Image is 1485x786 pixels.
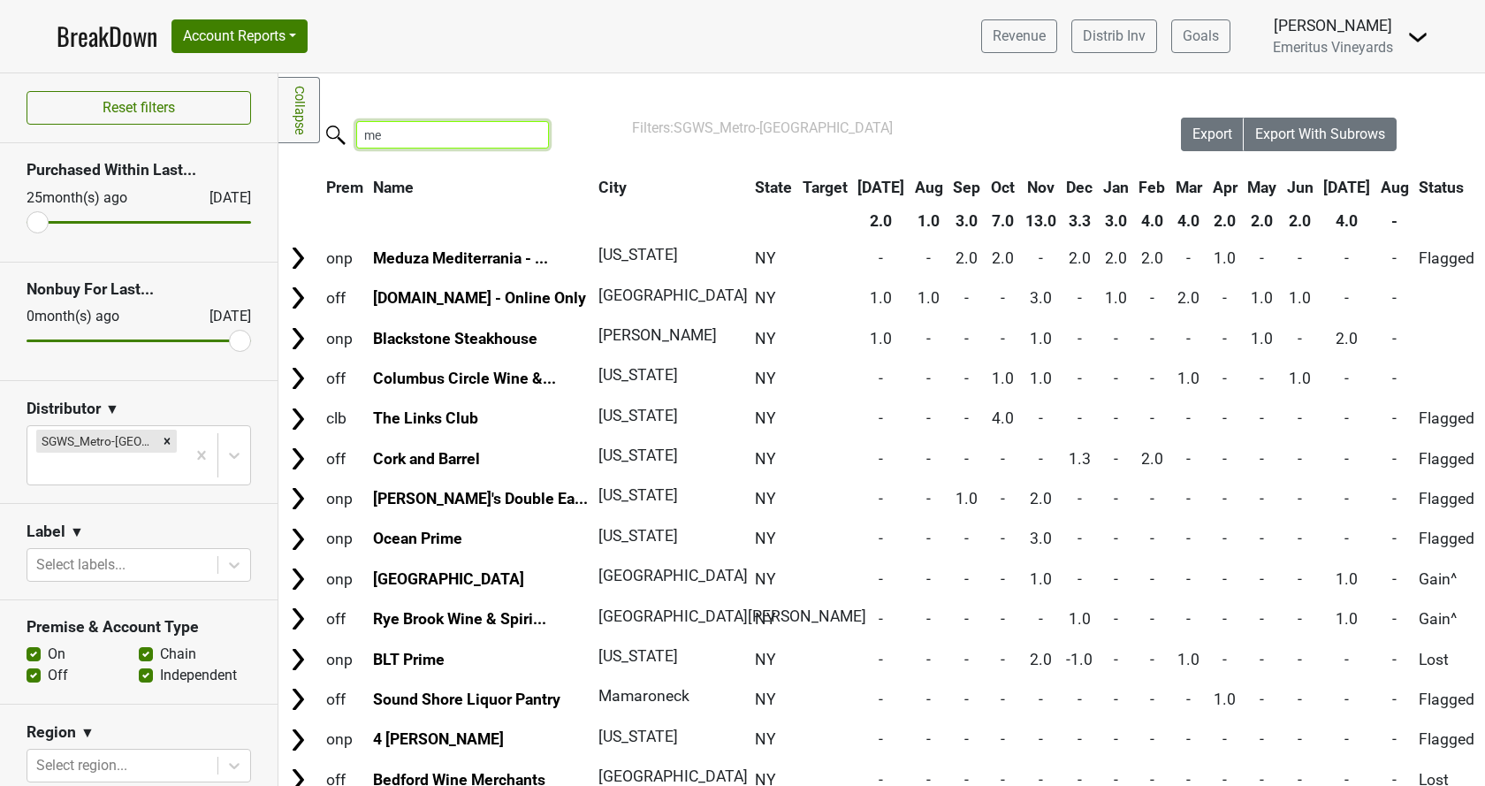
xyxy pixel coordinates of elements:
span: - [1298,409,1302,427]
span: - [964,570,969,588]
span: 1.0 [870,289,892,307]
span: NY [755,490,776,507]
span: - [1260,651,1264,668]
img: Arrow right [285,646,311,673]
span: 2.0 [956,249,978,267]
span: - [1392,450,1397,468]
span: 1.0 [1336,610,1358,628]
span: - [1392,409,1397,427]
th: Apr: activate to sort column ascending [1208,172,1242,203]
span: ▼ [80,722,95,744]
span: - [1298,530,1302,547]
span: - [1114,530,1118,547]
span: - [926,330,931,347]
span: NY [755,610,776,628]
th: 13.0 [1021,205,1061,237]
td: Flagged [1415,400,1480,438]
div: Remove SGWS_Metro-NY [157,430,177,453]
span: - [1186,530,1191,547]
span: - [1392,570,1397,588]
span: - [1114,610,1118,628]
span: - [1344,289,1349,307]
img: Arrow right [285,446,311,472]
span: 2.0 [1030,490,1052,507]
span: 3.0 [1030,289,1052,307]
img: Arrow right [285,686,311,713]
th: May: activate to sort column ascending [1243,172,1281,203]
span: - [1114,450,1118,468]
span: - [926,409,931,427]
span: 2.0 [992,249,1014,267]
span: NY [755,370,776,387]
span: [US_STATE] [598,486,678,504]
span: - [1150,490,1154,507]
span: - [1186,450,1191,468]
span: - [1298,610,1302,628]
th: 7.0 [986,205,1019,237]
span: - [879,651,883,668]
span: - [1392,530,1397,547]
td: onp [322,640,368,678]
span: 3.0 [1030,530,1052,547]
span: - [879,450,883,468]
span: 4.0 [992,409,1014,427]
span: - [1150,610,1154,628]
span: - [1222,330,1227,347]
span: Export [1192,126,1232,142]
span: [PERSON_NAME] [598,326,717,344]
div: Filters: [632,118,1131,139]
img: Arrow right [285,606,311,632]
td: Gain^ [1415,560,1480,598]
span: [GEOGRAPHIC_DATA] [598,286,748,304]
th: Aug: activate to sort column ascending [910,172,948,203]
span: - [1001,289,1005,307]
span: - [1078,530,1082,547]
span: - [1114,570,1118,588]
span: [US_STATE] [598,366,678,384]
span: Emeritus Vineyards [1273,39,1393,56]
td: clb [322,400,368,438]
a: Rye Brook Wine & Spiri... [373,610,546,628]
a: Ocean Prime [373,530,462,547]
td: off [322,279,368,317]
th: 2.0 [1208,205,1242,237]
span: - [1344,450,1349,468]
span: -1.0 [1066,651,1093,668]
span: - [879,370,883,387]
th: Nov: activate to sort column ascending [1021,172,1061,203]
div: 0 month(s) ago [27,306,167,327]
img: Arrow right [285,406,311,432]
a: [PERSON_NAME]'s Double Ea... [373,490,588,507]
img: Arrow right [285,365,311,392]
span: - [1078,370,1082,387]
span: 2.0 [1030,651,1052,668]
span: - [1114,330,1118,347]
th: 2.0 [853,205,909,237]
span: - [1078,330,1082,347]
span: - [926,490,931,507]
span: - [879,610,883,628]
span: - [1114,490,1118,507]
label: Independent [160,665,237,686]
td: onp [322,520,368,558]
h3: Distributor [27,400,101,418]
a: Meduza Mediterrania - ... [373,249,548,267]
th: Jun: activate to sort column ascending [1283,172,1318,203]
span: NY [755,450,776,468]
span: ▼ [70,522,84,543]
span: - [1392,370,1397,387]
span: NY [755,289,776,307]
span: - [1298,450,1302,468]
th: Jul: activate to sort column ascending [853,172,909,203]
span: 2.0 [1336,330,1358,347]
span: - [926,570,931,588]
span: [US_STATE] [598,527,678,545]
a: BreakDown [57,18,157,55]
th: Jul: activate to sort column ascending [1320,172,1375,203]
th: 1.0 [910,205,948,237]
span: 1.0 [1030,370,1052,387]
span: - [1078,570,1082,588]
th: &nbsp;: activate to sort column ascending [280,172,320,203]
span: 1.0 [1289,370,1311,387]
span: - [1260,409,1264,427]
